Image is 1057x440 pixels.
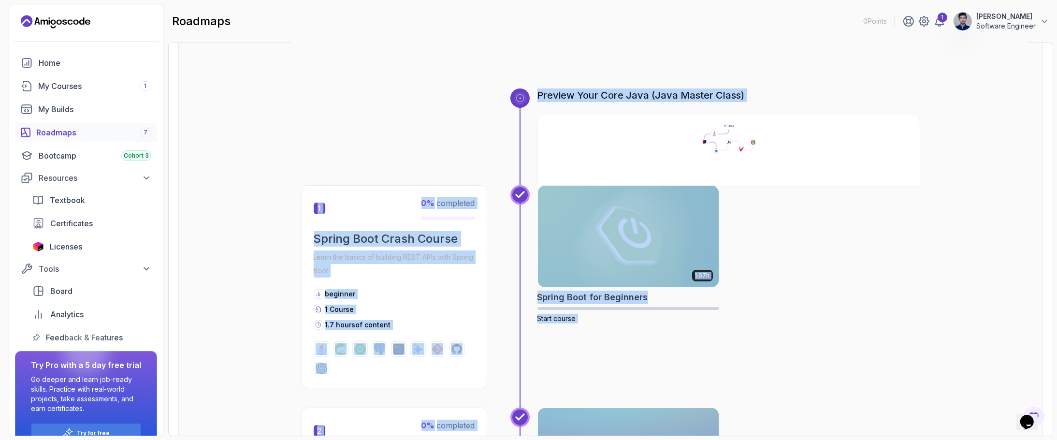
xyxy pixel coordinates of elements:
a: Landing page [21,14,90,29]
a: board [27,281,157,301]
img: git logo [432,343,443,355]
div: Home [39,57,151,69]
h3: Preview Your Core Java (Java Master Class) [537,88,920,102]
span: 0 % [421,198,435,208]
h2: Spring Boot Crash Course [314,231,475,247]
p: Learn the basics of building REST APIs with Spring Boot [314,250,475,278]
span: 7 [144,129,147,136]
a: bootcamp [15,146,157,165]
a: analytics [27,305,157,324]
a: textbook [27,191,157,210]
span: 2 [314,425,325,437]
span: 1 [314,203,325,214]
div: 1 [938,13,947,22]
div: My Courses [38,80,151,92]
p: [PERSON_NAME] [976,12,1036,21]
div: Tools [39,263,151,275]
span: Feedback & Features [46,332,123,343]
img: spring-boot logo [354,343,366,355]
h2: Spring Boot for Beginners [537,291,648,304]
span: 0 % [421,421,435,430]
img: ai logo [412,343,424,355]
span: Cohort 3 [124,152,149,160]
span: Board [50,285,72,297]
button: Tools [15,260,157,278]
span: Licenses [50,241,82,252]
img: jetbrains icon [32,242,44,251]
img: terminal logo [393,343,405,355]
span: Textbook [50,194,85,206]
span: Certificates [50,218,93,229]
p: Software Engineer [976,21,1036,31]
a: roadmaps [15,123,157,142]
a: licenses [27,237,157,256]
button: Resources [15,169,157,187]
img: java logo [316,343,327,355]
span: completed [421,198,475,208]
p: 1.67h [695,272,710,279]
iframe: chat widget [1016,401,1047,430]
span: 1 Course [325,305,354,313]
a: Spring Boot for Beginners card1.67hSpring Boot for BeginnersStart course [537,185,719,323]
img: github logo [451,343,463,355]
span: Analytics [50,308,84,320]
img: Spring Boot for Beginners card [538,186,719,287]
a: builds [15,100,157,119]
h2: roadmaps [172,14,231,29]
img: spring logo [335,343,347,355]
img: chatgpt logo [316,363,327,374]
p: 1.7 hours of content [325,320,391,330]
a: certificates [27,214,157,233]
div: Bootcamp [39,150,151,161]
a: Try for free [77,429,110,437]
span: Start course [537,314,576,323]
p: beginner [325,289,356,299]
div: Roadmaps [36,127,151,138]
button: user profile image[PERSON_NAME]Software Engineer [953,12,1049,31]
div: My Builds [38,103,151,115]
span: completed [421,421,475,430]
p: Go deeper and learn job-ready skills. Practice with real-world projects, take assessments, and ea... [31,375,141,413]
div: Resources [39,172,151,184]
img: user profile image [954,12,972,30]
a: 1 [934,15,945,27]
img: postgres logo [374,343,385,355]
span: 1 [145,82,147,90]
a: feedback [27,328,157,347]
p: 0 Points [863,16,887,26]
a: home [15,53,157,73]
a: courses [15,76,157,96]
